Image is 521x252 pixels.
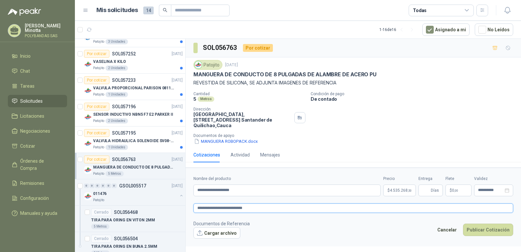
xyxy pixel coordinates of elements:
a: Licitaciones [8,110,67,122]
p: Documentos de apoyo [193,133,518,138]
button: Cancelar [434,224,460,236]
div: 0 [106,184,111,188]
span: Días [431,185,439,196]
p: Documentos de Referencia [193,220,250,227]
a: Inicio [8,50,67,62]
a: Remisiones [8,177,67,189]
div: Por cotizar [84,129,109,137]
p: TIRA PARA ORING EN BUNA 2.5MM [91,244,157,250]
button: No Leídos [475,23,513,36]
div: 0 [95,184,100,188]
span: 4.535.268 [390,188,412,192]
div: 1 - 16 de 16 [379,24,417,35]
div: 2 Unidades [106,118,128,124]
span: Licitaciones [20,112,44,120]
div: 0 [90,184,94,188]
p: MANGUERA DE CONDUCTO DE 8 PULGADAS DE ALAMBRE DE ACERO PU [93,164,174,170]
button: Publicar Cotización [463,224,513,236]
p: 5 [193,96,196,102]
div: Por cotizar [243,44,273,52]
button: Cargar archivo [193,227,240,239]
img: Logo peakr [8,8,41,16]
span: Manuales y ayuda [20,210,57,217]
span: ,00 [454,189,458,192]
p: VALVULA HIDRAULICA SOLENOIDE SV08-20 REF : SV08-3B-N-24DC-DG NORMALMENTE CERRADA [93,138,174,144]
a: Por cotizarSOL057195[DATE] Company LogoVALVULA HIDRAULICA SOLENOIDE SV08-20 REF : SV08-3B-N-24DC-... [75,126,185,153]
p: [DATE] [172,104,183,110]
p: TIRA PARA ORING EN VITON 2MM [91,217,155,223]
button: Asignado a mi [422,23,470,36]
a: Por cotizarSOL056763[DATE] Company LogoMANGUERA DE CONDUCTO DE 8 PULGADAS DE ALAMBRE DE ACERO PUP... [75,153,185,179]
span: Configuración [20,195,49,202]
img: Company Logo [84,60,92,68]
div: Cerrado [91,235,111,243]
span: Solicitudes [20,97,43,105]
p: [DATE] [172,183,183,189]
p: SOL057252 [112,52,136,56]
div: Patojito [193,60,222,70]
p: REVESTIDA DE SILICONA, SE ADJUNTA IMAGENES DE REFERENCIA [193,79,513,86]
div: 1 Unidades [106,145,128,150]
span: Inicio [20,52,31,60]
label: Validez [474,176,513,182]
a: Por cotizarSOL057252[DATE] Company LogoVASELINA X KILOPatojito2 Unidades [75,47,185,74]
p: Patojito [93,39,104,44]
p: Patojito [93,118,104,124]
div: Todas [413,7,427,14]
p: Patojito [93,92,104,97]
p: De contado [311,96,518,102]
a: Órdenes de Compra [8,155,67,174]
span: Remisiones [20,180,44,187]
div: Por cotizar [84,50,109,58]
p: $ 0,00 [445,185,472,196]
p: SOL056763 [112,157,136,162]
div: Mensajes [260,151,280,158]
img: Company Logo [84,166,92,174]
p: Condición de pago [311,92,518,96]
span: $ [450,188,452,192]
a: Solicitudes [8,95,67,107]
p: POLYBANDAS SAS [25,34,67,38]
p: Cantidad [193,92,305,96]
p: SOL057196 [112,104,136,109]
h3: SOL056763 [203,43,238,53]
p: MANGUERA DE CONDUCTO DE 8 PULGADAS DE ALAMBRE DE ACERO PU [193,71,376,78]
div: Cotizaciones [193,151,220,158]
p: SOL056504 [114,236,138,241]
p: SOL056468 [114,210,138,215]
div: Por cotizar [84,103,109,111]
p: [DATE] [172,156,183,163]
p: SENSOR INDUCTIVO NBN5 F7 E2 PARKER II [93,111,173,118]
img: Company Logo [84,140,92,147]
p: Patojito [93,66,104,71]
p: [DATE] [225,62,238,68]
p: [PERSON_NAME] Minotta [25,23,67,33]
label: Precio [383,176,416,182]
a: Negociaciones [8,125,67,137]
p: VALVULA PROPORCIONAL PARISON 0811404612 / 4WRPEH6C4 REXROTH [93,85,174,91]
div: Actividad [231,151,250,158]
p: [DATE] [172,51,183,57]
p: SOL057233 [112,78,136,82]
p: SOL057195 [112,131,136,135]
div: 5 Metros [91,224,109,229]
label: Nombre del producto [193,176,381,182]
a: Por cotizarSOL057233[DATE] Company LogoVALVULA PROPORCIONAL PARISON 0811404612 / 4WRPEH6C4 REXROT... [75,74,185,100]
div: 3 Unidades [106,39,128,44]
img: Company Logo [195,61,202,68]
div: 0 [112,184,117,188]
a: Por cotizarSOL057196[DATE] Company LogoSENSOR INDUCTIVO NBN5 F7 E2 PARKER IIPatojito2 Unidades [75,100,185,126]
div: Por cotizar [84,156,109,163]
div: 5 Metros [106,171,124,176]
div: 1 Unidades [106,92,128,97]
span: Chat [20,67,30,75]
div: 0 [101,184,106,188]
span: Órdenes de Compra [20,157,61,172]
p: [DATE] [172,77,183,83]
a: Manuales y ayuda [8,207,67,219]
div: 2 Unidades [106,66,128,71]
p: [GEOGRAPHIC_DATA], [STREET_ADDRESS] Santander de Quilichao , Cauca [193,111,292,128]
a: Chat [8,65,67,77]
div: Por cotizar [84,76,109,84]
a: CerradoSOL056468TIRA PARA ORING EN VITON 2MM5 Metros [75,206,185,232]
